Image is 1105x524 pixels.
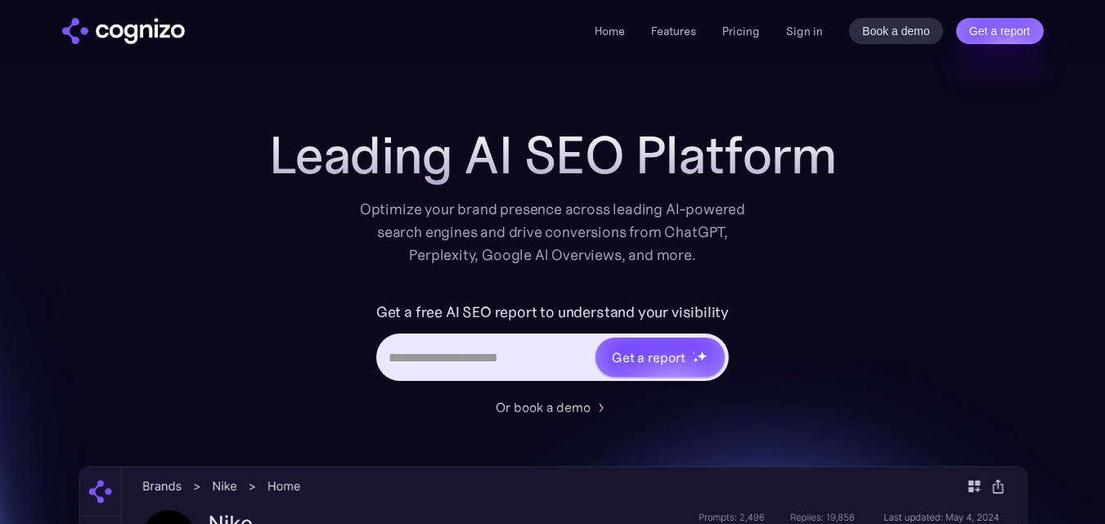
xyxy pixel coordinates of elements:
div: Get a report [612,347,685,367]
a: Get a reportstarstarstar [594,336,726,378]
h1: Leading AI SEO Platform [269,126,837,185]
a: Pricing [722,24,760,38]
div: Optimize your brand presence across leading AI-powered search engines and drive conversions from ... [352,198,754,266]
img: star [693,352,695,354]
img: star [697,351,707,361]
a: Features [651,24,696,38]
a: Get a report [956,18,1044,44]
a: Book a demo [849,18,943,44]
a: Home [595,24,625,38]
a: home [62,18,185,44]
label: Get a free AI SEO report to understand your visibility [376,299,729,325]
img: star [693,357,698,363]
div: Or book a demo [496,397,591,417]
a: Sign in [786,21,823,41]
a: Or book a demo [496,397,610,417]
img: cognizo logo [62,18,185,44]
form: Hero URL Input Form [376,299,729,389]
